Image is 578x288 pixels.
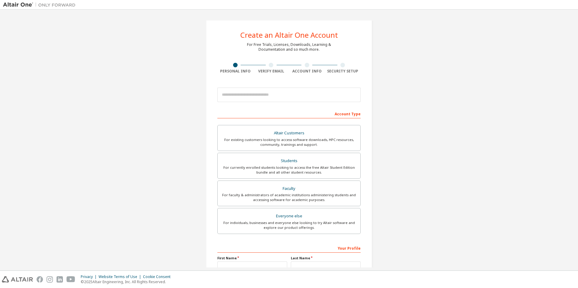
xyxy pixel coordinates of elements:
p: © 2025 Altair Engineering, Inc. All Rights Reserved. [81,279,174,284]
div: Your Profile [217,243,361,253]
div: Verify Email [253,69,289,74]
div: Create an Altair One Account [240,31,338,39]
div: Personal Info [217,69,253,74]
img: linkedin.svg [57,276,63,283]
img: altair_logo.svg [2,276,33,283]
div: Students [221,157,357,165]
div: Cookie Consent [143,274,174,279]
div: Account Type [217,109,361,118]
div: For individuals, businesses and everyone else looking to try Altair software and explore our prod... [221,220,357,230]
label: First Name [217,256,287,261]
label: Last Name [291,256,361,261]
img: instagram.svg [47,276,53,283]
div: Faculty [221,184,357,193]
div: Everyone else [221,212,357,220]
div: For currently enrolled students looking to access the free Altair Student Edition bundle and all ... [221,165,357,175]
div: Account Info [289,69,325,74]
img: facebook.svg [37,276,43,283]
div: For Free Trials, Licenses, Downloads, Learning & Documentation and so much more. [247,42,331,52]
img: youtube.svg [67,276,75,283]
div: Security Setup [325,69,361,74]
div: For existing customers looking to access software downloads, HPC resources, community, trainings ... [221,137,357,147]
div: Website Terms of Use [99,274,143,279]
div: Privacy [81,274,99,279]
img: Altair One [3,2,79,8]
div: Altair Customers [221,129,357,137]
div: For faculty & administrators of academic institutions administering students and accessing softwa... [221,193,357,202]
